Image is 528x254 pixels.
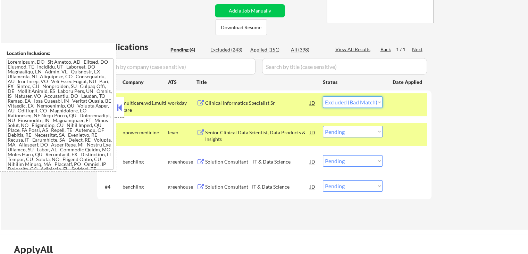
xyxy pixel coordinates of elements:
[393,79,423,86] div: Date Applied
[323,76,383,88] div: Status
[99,43,168,51] div: Applications
[123,183,168,190] div: benchling
[105,183,117,190] div: #4
[309,126,316,138] div: JD
[216,19,267,35] button: Download Resume
[309,155,316,168] div: JD
[205,183,310,190] div: Solution Consultant - IT & Data Science
[168,100,196,106] div: workday
[309,180,316,193] div: JD
[123,79,168,86] div: Company
[412,46,423,53] div: Next
[168,158,196,165] div: greenhouse
[205,158,310,165] div: Solution Consultant - IT & Data Science
[168,183,196,190] div: greenhouse
[250,46,285,53] div: Applied (151)
[396,46,412,53] div: 1 / 1
[215,4,285,17] button: Add a Job Manually
[335,46,372,53] div: View All Results
[123,100,168,113] div: multicare.wd1.multicare
[309,96,316,109] div: JD
[123,158,168,165] div: benchling
[205,129,310,143] div: Senior Clinical Data Scientist, Data Products & Insights
[205,100,310,106] div: Clinical Informatics Specialist Sr
[380,46,392,53] div: Back
[262,58,427,75] input: Search by title (case sensitive)
[123,129,168,136] div: npowermedicine
[99,58,255,75] input: Search by company (case sensitive)
[291,46,326,53] div: All (398)
[168,129,196,136] div: lever
[196,79,316,86] div: Title
[168,79,196,86] div: ATS
[7,50,114,57] div: Location Inclusions:
[170,46,205,53] div: Pending (4)
[210,46,245,53] div: Excluded (243)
